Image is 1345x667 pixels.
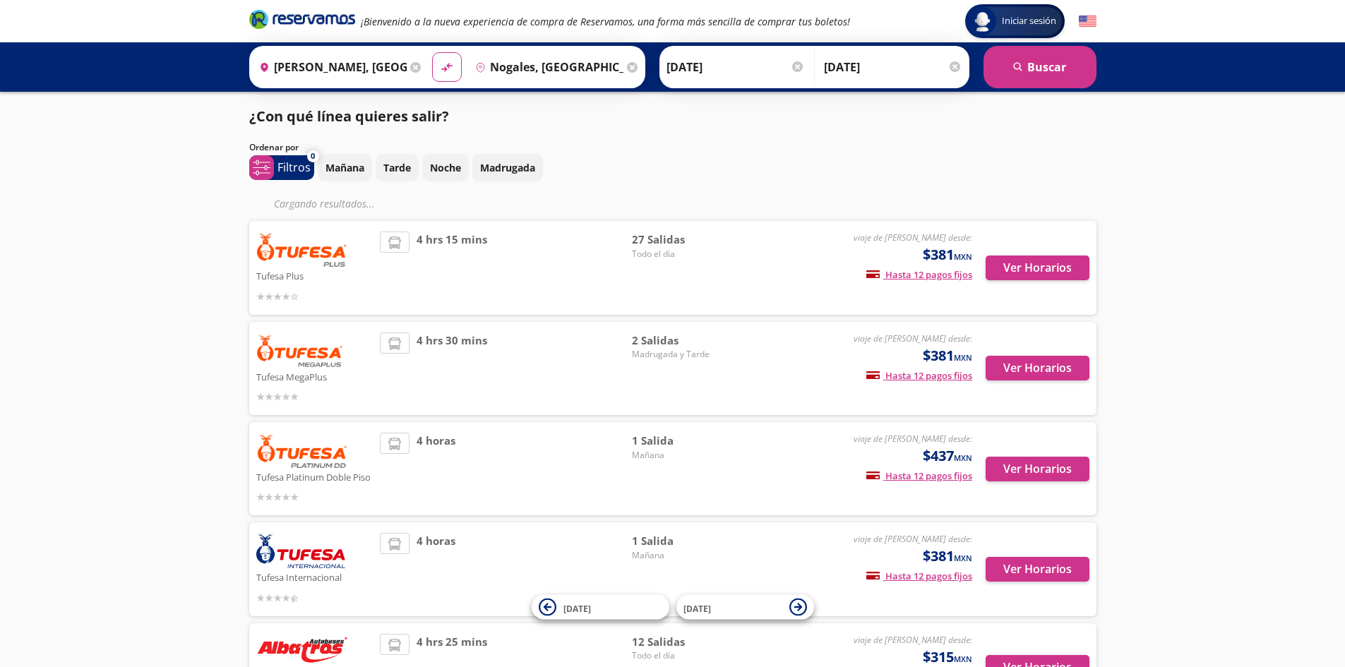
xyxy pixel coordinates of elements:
button: [DATE] [532,595,669,620]
span: Mañana [632,549,731,562]
p: Ordenar por [249,141,299,154]
span: Todo el día [632,649,731,662]
span: Todo el día [632,248,731,260]
span: Hasta 12 pagos fijos [866,268,972,281]
span: $381 [923,345,972,366]
p: ¿Con qué línea quieres salir? [249,106,449,127]
span: Mañana [632,449,731,462]
span: 27 Salidas [632,232,731,248]
img: Tufesa Internacional [256,533,346,568]
p: Tarde [383,160,411,175]
span: $381 [923,244,972,265]
span: $437 [923,445,972,467]
button: 0Filtros [249,155,314,180]
span: $381 [923,546,972,567]
em: viaje de [PERSON_NAME] desde: [854,634,972,646]
span: [DATE] [683,602,711,614]
i: Brand Logo [249,8,355,30]
p: Madrugada [480,160,535,175]
small: MXN [954,452,972,463]
button: Tarde [376,154,419,181]
p: Tufesa Platinum Doble Piso [256,468,373,485]
span: 4 horas [417,433,455,505]
span: 4 hrs 15 mins [417,232,487,304]
img: Albatros primera [256,634,348,663]
button: Mañana [318,154,372,181]
span: 1 Salida [632,433,731,449]
span: 12 Salidas [632,634,731,650]
img: Tufesa MegaPlus [256,332,344,368]
em: viaje de [PERSON_NAME] desde: [854,433,972,445]
span: Madrugada y Tarde [632,348,731,361]
a: Brand Logo [249,8,355,34]
button: Buscar [984,46,1096,88]
button: Ver Horarios [986,557,1089,582]
button: English [1079,13,1096,30]
em: Cargando resultados ... [274,197,375,210]
input: Buscar Destino [470,49,623,85]
img: Tufesa Plus [256,232,348,267]
button: Ver Horarios [986,256,1089,280]
span: 4 hrs 30 mins [417,332,487,405]
p: Tufesa MegaPlus [256,368,373,385]
span: 2 Salidas [632,332,731,349]
button: Ver Horarios [986,457,1089,481]
button: Noche [422,154,469,181]
em: viaje de [PERSON_NAME] desde: [854,533,972,545]
span: 1 Salida [632,533,731,549]
button: [DATE] [676,595,814,620]
button: Ver Horarios [986,356,1089,380]
em: ¡Bienvenido a la nueva experiencia de compra de Reservamos, una forma más sencilla de comprar tus... [361,15,850,28]
p: Filtros [277,159,311,176]
span: Hasta 12 pagos fijos [866,369,972,382]
span: Hasta 12 pagos fijos [866,469,972,482]
p: Tufesa Plus [256,267,373,284]
small: MXN [954,352,972,363]
p: Noche [430,160,461,175]
input: Buscar Origen [253,49,407,85]
small: MXN [954,654,972,664]
p: Tufesa Internacional [256,568,373,585]
p: Mañana [325,160,364,175]
em: viaje de [PERSON_NAME] desde: [854,332,972,344]
span: Hasta 12 pagos fijos [866,570,972,582]
span: 4 horas [417,533,455,606]
span: 0 [311,150,315,162]
input: Elegir Fecha [666,49,805,85]
small: MXN [954,251,972,262]
em: viaje de [PERSON_NAME] desde: [854,232,972,244]
button: Madrugada [472,154,543,181]
small: MXN [954,553,972,563]
input: Opcional [824,49,962,85]
img: Tufesa Platinum Doble Piso [256,433,348,468]
span: [DATE] [563,602,591,614]
span: Iniciar sesión [996,14,1062,28]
